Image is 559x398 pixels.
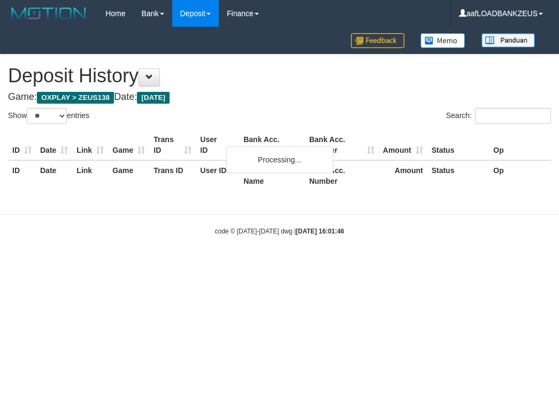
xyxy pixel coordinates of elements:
[196,130,239,160] th: User ID
[305,130,379,160] th: Bank Acc. Number
[149,160,196,191] th: Trans ID
[8,130,36,160] th: ID
[37,92,114,104] span: OXPLAY > ZEUS138
[239,130,305,160] th: Bank Acc. Name
[226,146,333,173] div: Processing...
[108,130,149,160] th: Game
[8,160,36,191] th: ID
[427,130,489,160] th: Status
[196,160,239,191] th: User ID
[446,108,551,124] label: Search:
[481,33,535,48] img: panduan.png
[72,130,108,160] th: Link
[137,92,170,104] span: [DATE]
[149,130,196,160] th: Trans ID
[427,160,489,191] th: Status
[72,160,108,191] th: Link
[351,33,404,48] img: Feedback.jpg
[296,228,344,235] strong: [DATE] 16:01:46
[379,130,427,160] th: Amount
[36,130,72,160] th: Date
[215,228,344,235] small: code © [DATE]-[DATE] dwg |
[8,108,89,124] label: Show entries
[489,130,551,160] th: Op
[420,33,465,48] img: Button%20Memo.svg
[475,108,551,124] input: Search:
[489,160,551,191] th: Op
[305,160,379,191] th: Bank Acc. Number
[36,160,72,191] th: Date
[8,92,551,103] h4: Game: Date:
[27,108,67,124] select: Showentries
[108,160,149,191] th: Game
[239,160,305,191] th: Bank Acc. Name
[379,160,427,191] th: Amount
[8,65,551,87] h1: Deposit History
[8,5,89,21] img: MOTION_logo.png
